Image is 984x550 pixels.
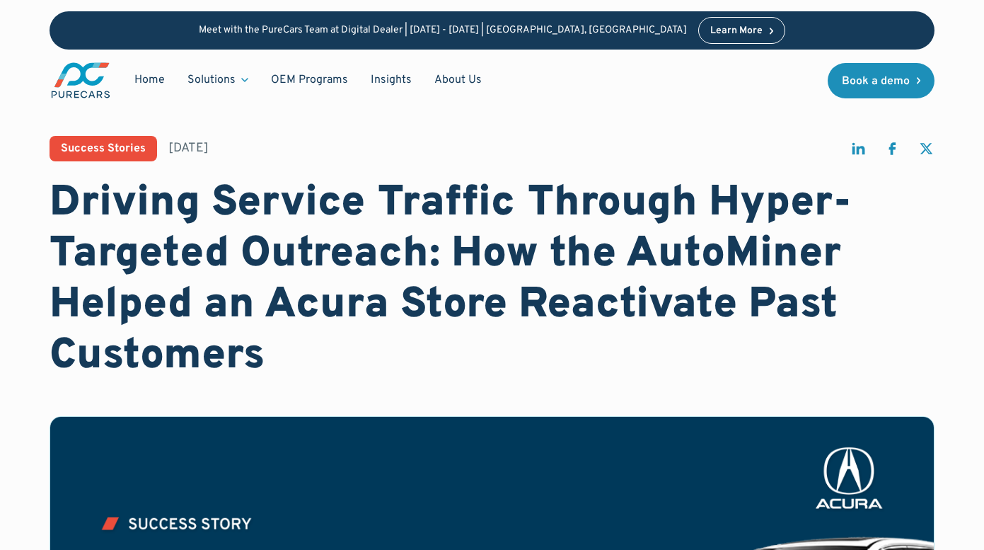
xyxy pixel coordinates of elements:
div: Solutions [187,72,236,88]
a: OEM Programs [260,67,359,93]
a: Book a demo [828,63,935,98]
p: Meet with the PureCars Team at Digital Dealer | [DATE] - [DATE] | [GEOGRAPHIC_DATA], [GEOGRAPHIC_... [199,25,687,37]
a: Learn More [698,17,786,44]
div: Success Stories [61,143,146,154]
a: share on linkedin [850,140,867,164]
img: purecars logo [50,61,112,100]
div: [DATE] [168,139,209,157]
a: share on twitter [918,140,934,164]
div: Solutions [176,67,260,93]
a: Insights [359,67,423,93]
a: main [50,61,112,100]
h1: Driving Service Traffic Through Hyper-Targeted Outreach: How the AutoMiner Helped an Acura Store ... [50,178,935,382]
div: Learn More [710,26,763,36]
a: Home [123,67,176,93]
div: Book a demo [842,76,910,87]
a: About Us [423,67,493,93]
a: share on facebook [884,140,901,164]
